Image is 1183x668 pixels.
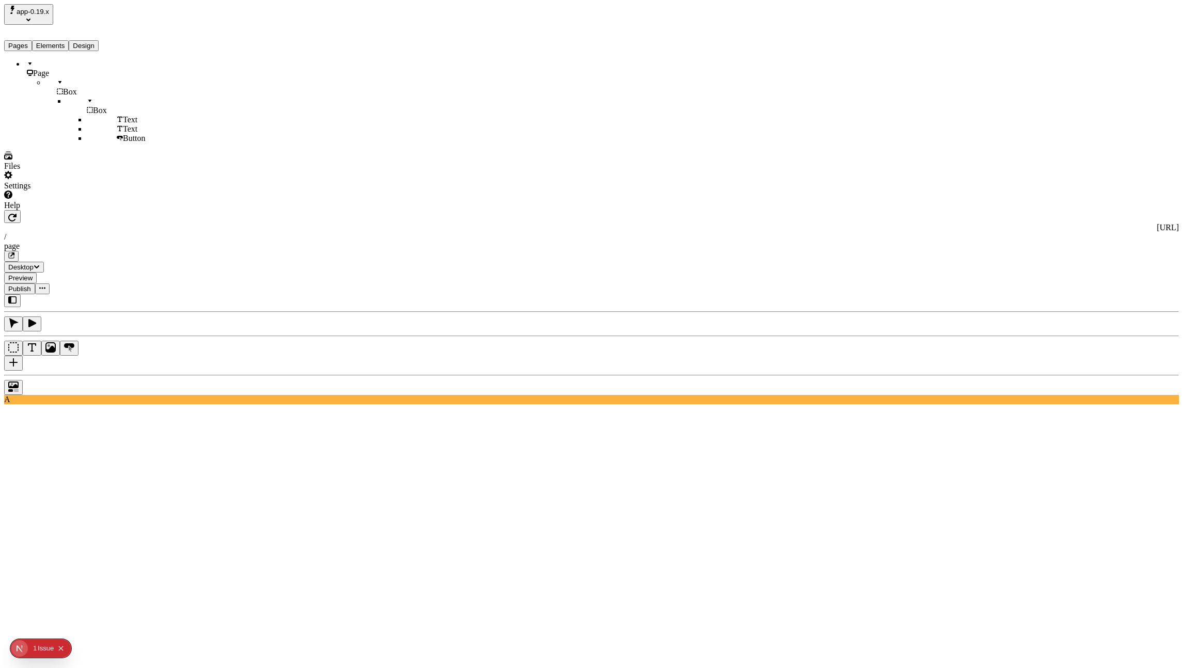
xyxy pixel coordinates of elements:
button: Design [69,40,99,51]
button: Button [60,341,78,356]
div: Files [4,162,156,171]
div: A [4,395,1179,404]
button: Desktop [4,262,44,273]
button: Image [41,341,60,356]
span: Box [93,106,107,115]
span: Publish [8,285,31,293]
div: / [4,232,1179,242]
div: page [4,242,1179,251]
span: Button [123,134,146,142]
span: Box [63,87,77,96]
span: Desktop [8,263,34,271]
span: Preview [8,274,33,282]
span: Page [33,69,49,77]
span: Text [123,124,137,133]
div: Settings [4,181,156,190]
button: Elements [32,40,69,51]
button: Publish [4,283,35,294]
button: Preview [4,273,37,283]
button: Text [23,341,41,356]
iframe: The editor's rendered HTML document [4,404,1179,482]
button: Pages [4,40,32,51]
span: Text [123,115,137,124]
div: Help [4,201,156,210]
div: [URL] [4,223,1179,232]
button: Box [4,341,23,356]
button: Select site [4,4,53,25]
span: app-0.19.x [17,8,49,15]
